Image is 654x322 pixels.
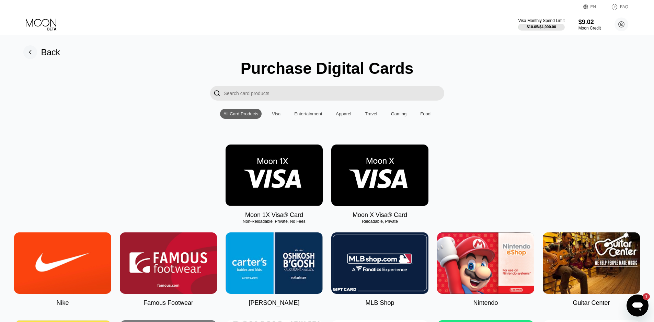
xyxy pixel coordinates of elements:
[388,109,410,119] div: Gaming
[578,19,601,31] div: $9.02Moon Credit
[578,19,601,26] div: $9.02
[210,86,224,101] div: 
[144,299,193,307] div: Famous Footwear
[573,299,610,307] div: Guitar Center
[245,211,303,219] div: Moon 1X Visa® Card
[241,59,414,78] div: Purchase Digital Cards
[294,111,322,116] div: Entertainment
[223,111,258,116] div: All Card Products
[291,109,325,119] div: Entertainment
[268,109,284,119] div: Visa
[604,3,628,10] div: FAQ
[518,18,564,31] div: Visa Monthly Spend Limit$10.05/$4,000.00
[583,3,604,10] div: EN
[331,219,428,224] div: Reloadable, Private
[627,295,649,317] iframe: Button to launch messaging window, 1 unread message
[365,299,394,307] div: MLB Shop
[336,111,351,116] div: Apparel
[473,299,498,307] div: Nintendo
[332,109,355,119] div: Apparel
[220,109,262,119] div: All Card Products
[353,211,407,219] div: Moon X Visa® Card
[636,293,650,300] iframe: Number of unread messages
[620,4,628,9] div: FAQ
[214,89,220,97] div: 
[518,18,564,23] div: Visa Monthly Spend Limit
[527,25,556,29] div: $10.05 / $4,000.00
[417,109,434,119] div: Food
[249,299,299,307] div: [PERSON_NAME]
[590,4,596,9] div: EN
[391,111,407,116] div: Gaming
[365,111,377,116] div: Travel
[41,47,60,57] div: Back
[362,109,381,119] div: Travel
[224,86,444,101] input: Search card products
[23,45,60,59] div: Back
[578,26,601,31] div: Moon Credit
[226,219,323,224] div: Non-Reloadable, Private, No Fees
[56,299,69,307] div: Nike
[420,111,431,116] div: Food
[272,111,280,116] div: Visa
